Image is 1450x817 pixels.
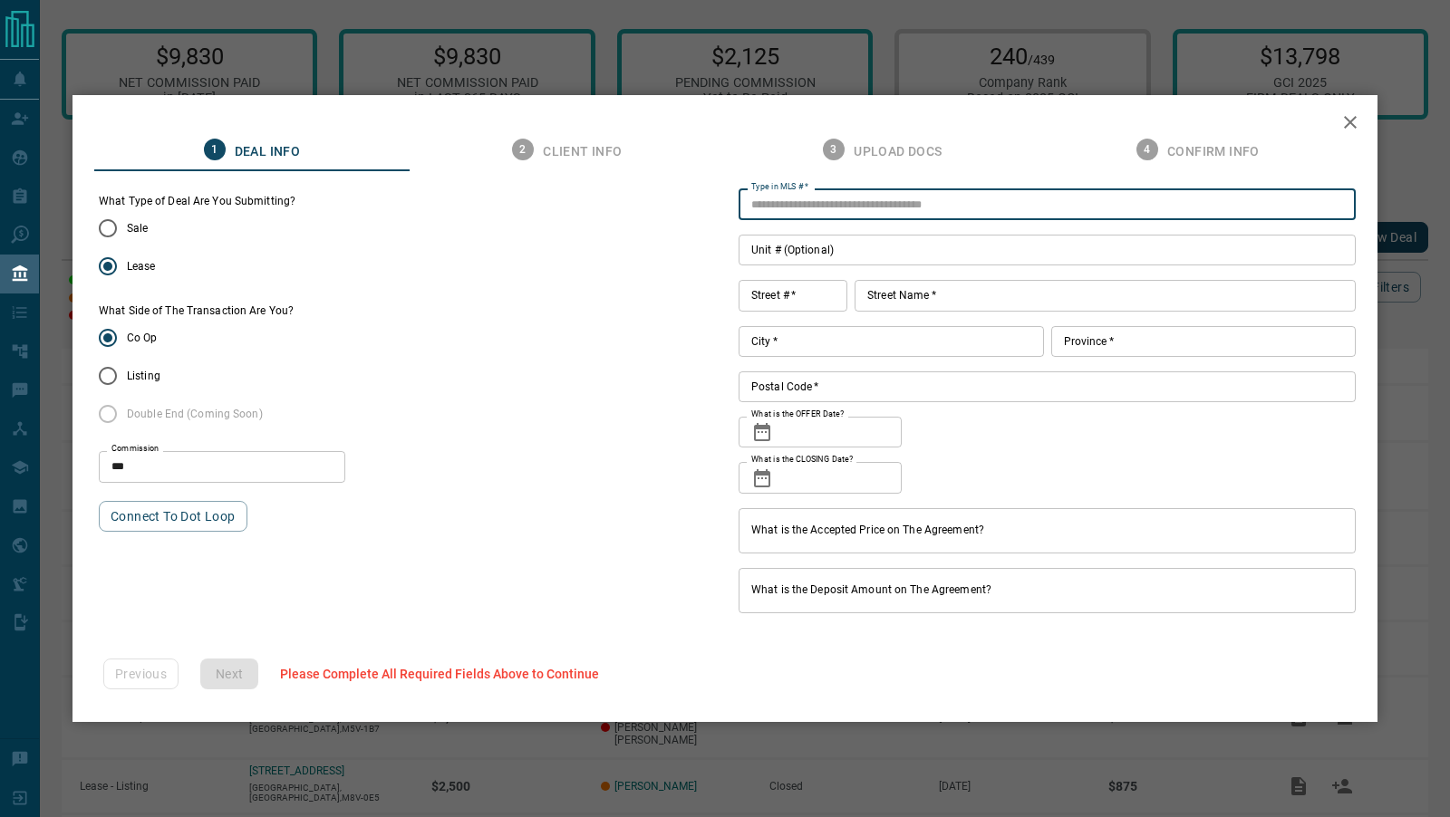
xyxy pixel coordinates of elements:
[751,408,844,420] label: What is the OFFER Date?
[127,220,148,236] span: Sale
[99,501,247,532] button: Connect to Dot Loop
[99,303,294,319] label: What Side of The Transaction Are You?
[127,368,160,384] span: Listing
[751,454,853,466] label: What is the CLOSING Date?
[235,144,301,160] span: Deal Info
[127,406,263,422] span: Double End (Coming Soon)
[99,194,295,209] legend: What Type of Deal Are You Submitting?
[127,258,156,274] span: Lease
[280,667,599,681] span: Please Complete All Required Fields Above to Continue
[127,330,158,346] span: Co Op
[211,143,217,156] text: 1
[111,443,159,455] label: Commission
[751,181,808,193] label: Type in MLS #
